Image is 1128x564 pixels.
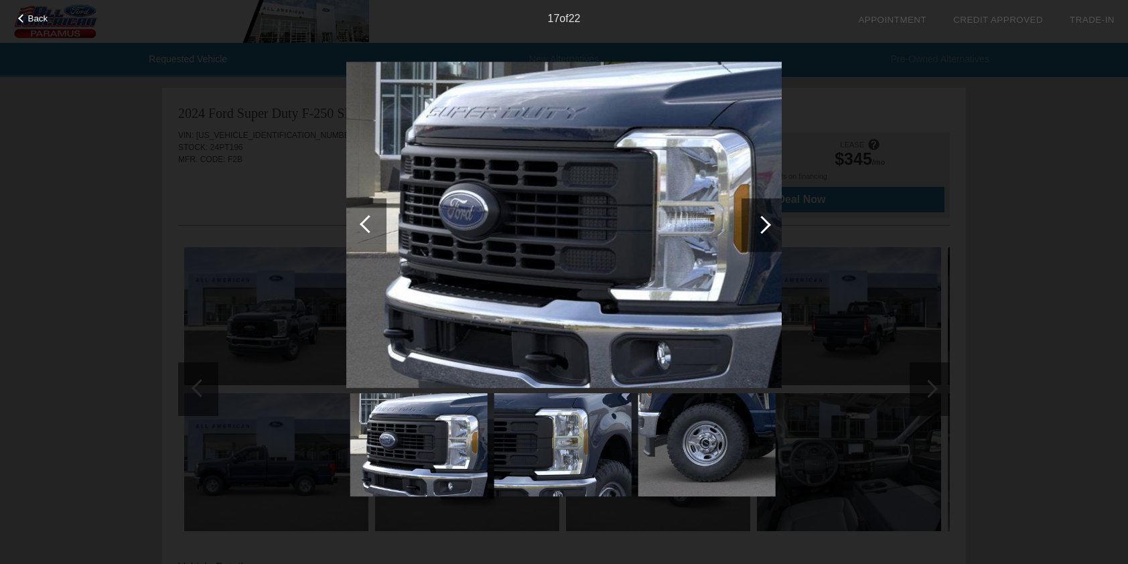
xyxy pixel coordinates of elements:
img: 17.jpg [346,62,782,389]
a: Trade-In [1070,15,1115,25]
img: 17.jpg [350,393,488,496]
img: 18.jpg [494,393,632,496]
img: 19.jpg [638,393,776,496]
a: Credit Approved [953,15,1043,25]
span: Back [28,13,48,23]
span: 17 [548,13,560,24]
a: Appointment [858,15,926,25]
span: 22 [569,13,581,24]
